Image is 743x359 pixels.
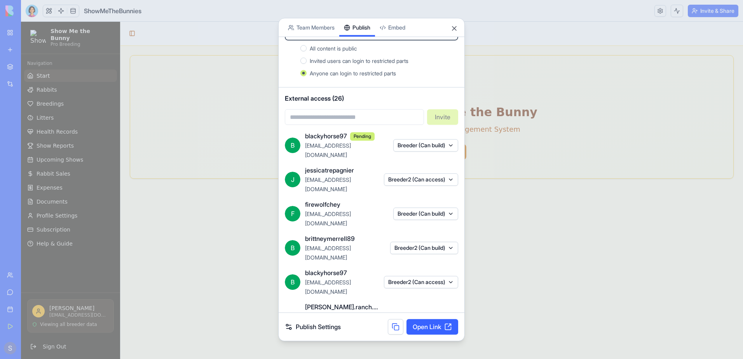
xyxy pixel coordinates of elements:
span: Start [16,50,29,58]
span: Profile Settings [16,190,56,198]
h1: Welcome to Show Me the Bunny [128,84,694,98]
span: External access (26) [285,94,458,103]
span: Breedings [16,78,43,86]
button: Breeder (Can build) [393,139,458,152]
span: blackyhorse97 [305,268,347,277]
a: ShowMeTheBunnies LogoShow Me the BunnyPro Breeding [6,6,93,26]
span: J [285,172,300,187]
span: B [285,274,300,290]
div: Navigation [3,35,96,48]
span: Documents [16,176,47,184]
span: B [285,240,300,256]
button: Breeder2 (Can access) [384,173,458,186]
a: Show Reports [3,118,96,130]
span: F [285,206,300,221]
span: Health Records [16,106,57,114]
a: Litters [3,90,96,102]
span: Viewing all breeder data [19,300,76,306]
p: [EMAIL_ADDRESS][DOMAIN_NAME] [28,290,88,296]
span: [EMAIL_ADDRESS][DOMAIN_NAME] [305,211,351,227]
a: Rabbit Sales [3,146,96,158]
a: Open Link [406,319,458,335]
button: Anyone can login to restricted parts [300,70,307,76]
button: Sign Out [6,319,93,331]
a: Upcoming Shows [3,132,96,144]
span: Show Reports [16,120,53,128]
p: [PERSON_NAME] [28,282,88,290]
a: Health Records [3,104,96,116]
span: [EMAIL_ADDRESS][DOMAIN_NAME] [305,279,351,295]
span: Subscription [16,204,49,212]
button: Breeder2 (Can build) [390,242,458,254]
span: [EMAIL_ADDRESS][DOMAIN_NAME] [305,176,351,192]
span: Expenses [16,162,42,170]
a: Documents [3,174,96,186]
span: Rabbit Sales [16,148,49,156]
button: Publish [339,18,375,37]
a: Subscription [3,202,96,214]
button: Breeder (Can build) [393,207,458,220]
span: jessicatrepagnier [305,166,354,175]
a: Profile Settings [3,188,96,200]
button: Close [450,24,458,32]
span: Help & Guide [16,218,52,226]
img: ShowMeTheBunnies Logo [9,8,25,24]
span: Rabbits [16,64,36,72]
span: Anyone can login to restricted parts [310,70,396,77]
span: firewolfchey [305,200,340,209]
span: Invited users can login to restricted parts [310,58,408,64]
span: Litters [16,92,33,100]
p: Pro Breeding [30,20,90,26]
span: Sign Out [22,321,45,329]
button: Invited users can login to restricted parts [300,58,307,64]
span: Upcoming Shows [16,134,62,142]
span: [PERSON_NAME].ranch.qh [305,302,379,312]
a: Expenses [3,160,96,172]
button: Team Members [283,18,339,37]
a: Get Started [376,127,445,135]
p: Professional Rabbit Breeding Management System [128,102,694,113]
a: Help & Guide [3,216,96,228]
a: Publish Settings [285,322,341,331]
span: All content is public [310,45,357,52]
span: blackyhorse97 [305,131,347,141]
button: Get Started [376,122,445,138]
a: Start [3,48,96,60]
button: Embed [375,18,410,37]
a: Breedings [3,76,96,88]
span: brittneymerrell89 [305,234,355,243]
span: [EMAIL_ADDRESS][DOMAIN_NAME] [305,142,351,158]
button: All content is public [300,45,307,51]
span: B [285,138,300,153]
span: [EMAIL_ADDRESS][DOMAIN_NAME] [305,245,351,261]
span: Pending [350,132,375,141]
button: Breeder2 (Can access) [384,276,458,288]
h2: Show Me the Bunny [30,6,90,20]
a: Rabbits [3,62,96,74]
